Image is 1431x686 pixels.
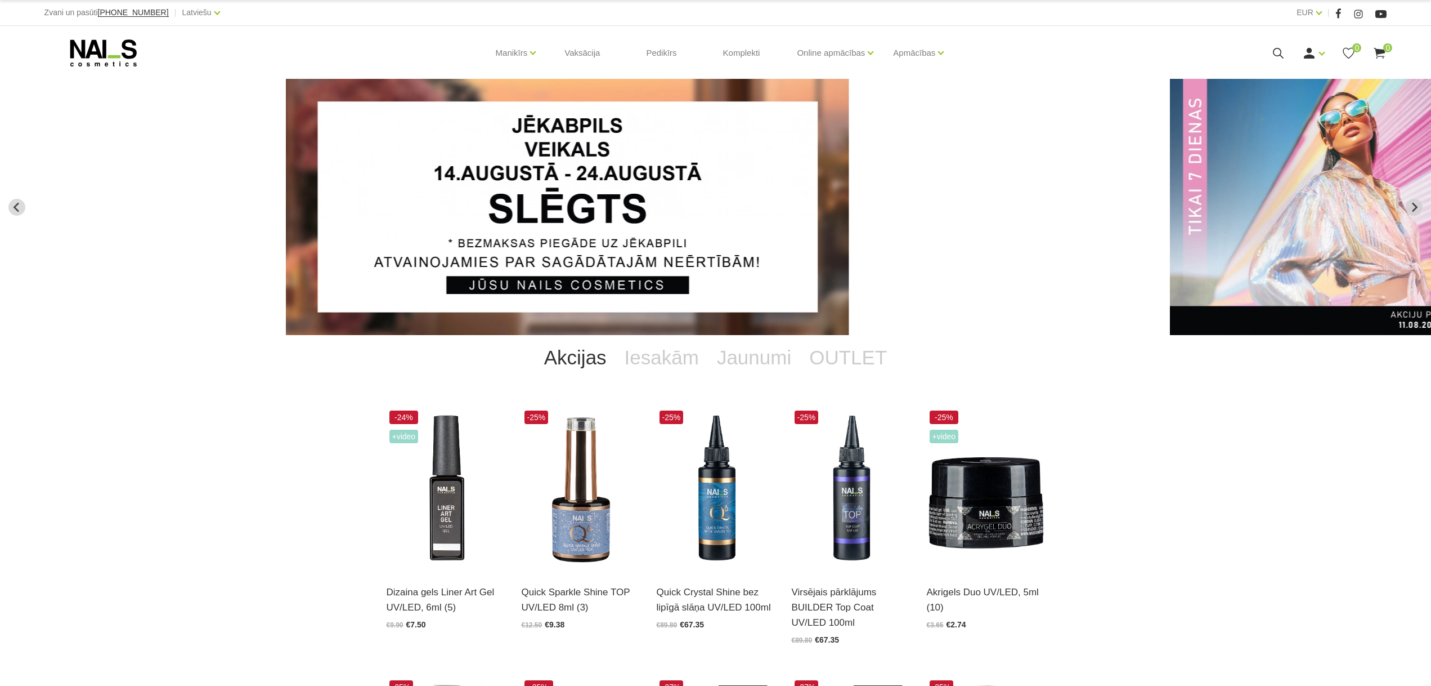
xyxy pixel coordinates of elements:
[927,585,1045,615] a: Akrigels Duo UV/LED, 5ml (10)
[657,585,775,615] a: Quick Crystal Shine bez lipīgā slāņa UV/LED 100ml
[1372,46,1387,60] a: 0
[522,408,640,571] img: Virsējais pārklājums bez lipīgā slāņa ar mirdzuma efektu.Pieejami 3 veidi:* Starlight - ar smalkā...
[496,30,528,75] a: Manikīrs
[795,411,819,424] span: -25%
[535,335,616,380] a: Akcijas
[927,408,1045,571] img: Kas ir AKRIGELS “DUO GEL” un kādas problēmas tas risina?• Tas apvieno ērti modelējamā akrigela un...
[657,621,678,629] span: €89.80
[792,408,910,571] img: Builder Top virsējais pārklājums bez lipīgā slāņa gēllakas/gēla pārklājuma izlīdzināšanai un nost...
[387,408,505,571] img: Liner Art Gel - UV/LED dizaina gels smalku, vienmērīgu, pigmentētu līniju zīmēšanai.Lielisks palī...
[616,335,708,380] a: Iesakām
[555,26,609,80] a: Vaksācija
[660,411,684,424] span: -25%
[815,635,839,644] span: €67.35
[522,585,640,615] a: Quick Sparkle Shine TOP UV/LED 8ml (3)
[946,620,966,629] span: €2.74
[286,79,1145,335] li: 1 of 12
[389,430,419,443] span: +Video
[1383,43,1392,52] span: 0
[8,199,25,216] button: Go to last slide
[98,8,169,17] a: [PHONE_NUMBER]
[680,620,704,629] span: €67.35
[792,585,910,631] a: Virsējais pārklājums BUILDER Top Coat UV/LED 100ml
[387,585,505,615] a: Dizaina gels Liner Art Gel UV/LED, 6ml (5)
[1327,6,1330,20] span: |
[930,430,959,443] span: +Video
[927,621,944,629] span: €3.65
[1352,43,1361,52] span: 0
[387,621,403,629] span: €9.90
[389,411,419,424] span: -24%
[797,30,865,75] a: Online apmācības
[930,411,959,424] span: -25%
[792,636,813,644] span: €89.80
[524,411,549,424] span: -25%
[1406,199,1423,216] button: Next slide
[522,621,542,629] span: €12.50
[406,620,426,629] span: €7.50
[893,30,935,75] a: Apmācības
[545,620,564,629] span: €9.38
[708,335,800,380] a: Jaunumi
[44,6,169,20] div: Zvani un pasūti
[1342,46,1356,60] a: 0
[637,26,685,80] a: Pedikīrs
[800,335,896,380] a: OUTLET
[174,6,177,20] span: |
[657,408,775,571] img: Virsējais pārklājums bez lipīgā slāņa un UV zilā pārklājuma. Nodrošina izcilu spīdumu manikīram l...
[714,26,769,80] a: Komplekti
[1297,6,1313,19] a: EUR
[182,6,211,19] a: Latviešu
